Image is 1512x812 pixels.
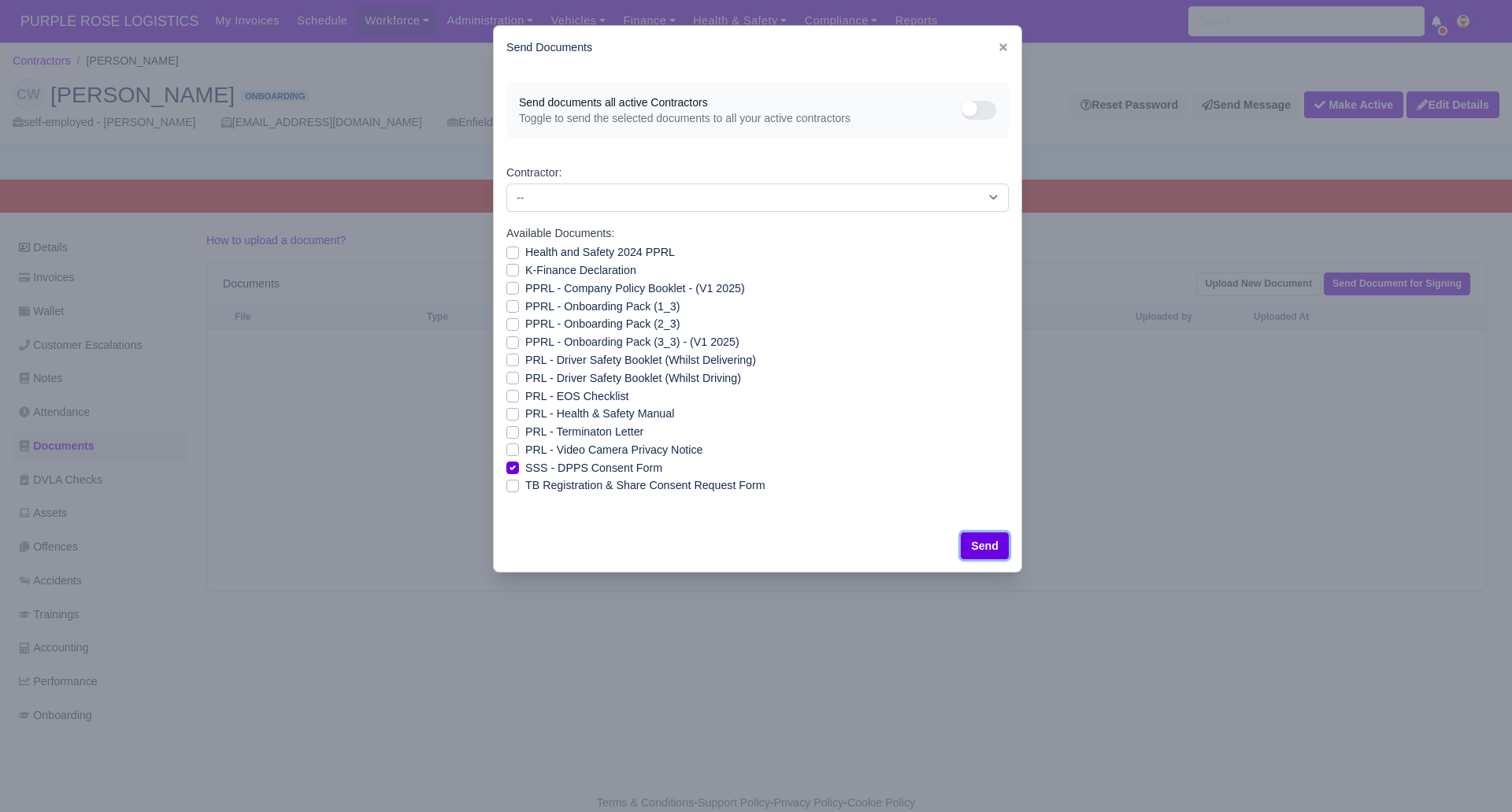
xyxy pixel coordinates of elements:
label: PRL - EOS Checklist [525,387,629,406]
label: Available Documents: [506,224,614,243]
label: PRL - Driver Safety Booklet (Whilst Driving) [525,369,741,387]
label: K-Finance Declaration [525,261,636,280]
label: Contractor: [506,164,561,182]
span: Toggle to send the selected documents to all your active contractors [519,110,962,126]
label: PPRL - Onboarding Pack (1_3) [525,298,680,316]
label: PPRL - Company Policy Booklet - (V1 2025) [525,280,745,298]
label: Health and Safety 2024 PPRL [525,243,675,261]
div: Send Documents [494,26,1021,69]
label: PPRL - Onboarding Pack (2_3) [525,315,680,333]
label: PRL - Driver Safety Booklet (Whilst Delivering) [525,351,756,369]
label: PRL - Video Camera Privacy Notice [525,441,702,459]
label: PPRL - Onboarding Pack (3_3) - (V1 2025) [525,333,739,351]
button: Send [961,532,1009,559]
iframe: Chat Widget [1433,736,1512,812]
label: ТB Registration & Share Consent Request Form [525,476,765,495]
label: PRL - Health & Safety Manual [525,405,674,423]
span: Send documents all active Contractors [519,95,962,110]
label: PRL - Terminaton Letter [525,423,643,441]
label: SSS - DPPS Consent Form [525,459,662,477]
